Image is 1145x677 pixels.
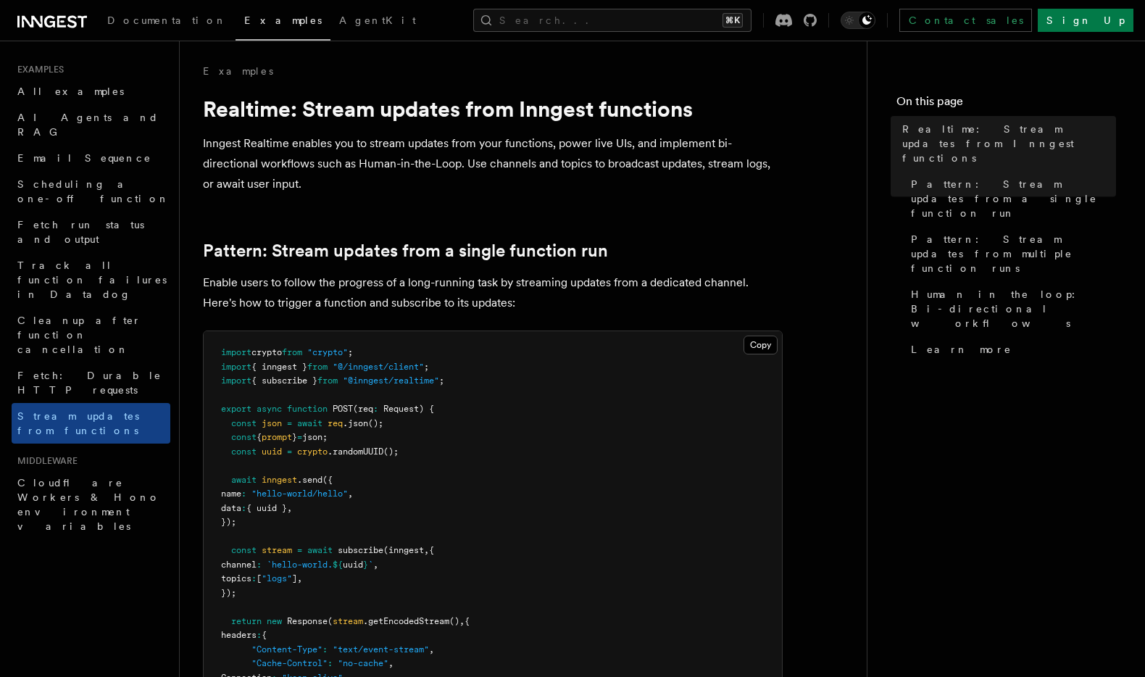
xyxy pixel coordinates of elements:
[328,418,343,428] span: req
[297,418,322,428] span: await
[841,12,875,29] button: Toggle dark mode
[221,573,251,583] span: topics
[241,503,246,513] span: :
[297,545,302,555] span: =
[297,573,302,583] span: ,
[12,455,78,467] span: Middleware
[262,630,267,640] span: {
[1038,9,1133,32] a: Sign Up
[221,489,241,499] span: name
[257,630,262,640] span: :
[262,447,282,457] span: uuid
[388,658,394,668] span: ,
[343,560,363,570] span: uuid
[203,64,273,78] a: Examples
[231,475,257,485] span: await
[203,133,783,194] p: Inngest Realtime enables you to stream updates from your functions, power live UIs, and implement...
[262,432,292,442] span: prompt
[251,362,307,372] span: { inngest }
[343,418,368,428] span: .json
[221,517,236,527] span: });
[307,545,333,555] span: await
[282,347,302,357] span: from
[251,489,348,499] span: "hello-world/hello"
[307,347,348,357] span: "crypto"
[12,252,170,307] a: Track all function failures in Datadog
[241,489,246,499] span: :
[12,104,170,145] a: AI Agents and RAG
[17,315,141,355] span: Cleanup after function cancellation
[17,259,167,300] span: Track all function failures in Datadog
[244,14,322,26] span: Examples
[17,410,139,436] span: Stream updates from functions
[262,475,297,485] span: inngest
[902,122,1116,165] span: Realtime: Stream updates from Inngest functions
[221,347,251,357] span: import
[221,588,236,598] span: });
[203,273,783,313] p: Enable users to follow the progress of a long-running task by streaming updates from a dedicated ...
[373,560,378,570] span: ,
[17,370,162,396] span: Fetch: Durable HTTP requests
[267,560,333,570] span: `hello-world.
[333,362,424,372] span: "@/inngest/client"
[322,644,328,655] span: :
[287,616,328,626] span: Response
[333,616,363,626] span: stream
[262,545,292,555] span: stream
[348,489,353,499] span: ,
[292,573,297,583] span: ]
[287,418,292,428] span: =
[297,475,322,485] span: .send
[368,560,373,570] span: `
[292,432,297,442] span: }
[905,281,1116,336] a: Human in the loop: Bi-directional workflows
[333,404,353,414] span: POST
[251,658,328,668] span: "Cache-Control"
[429,644,434,655] span: ,
[267,616,282,626] span: new
[221,503,241,513] span: data
[383,404,419,414] span: Request
[231,545,257,555] span: const
[899,9,1032,32] a: Contact sales
[251,644,322,655] span: "Content-Type"
[221,560,257,570] span: channel
[322,475,333,485] span: ({
[330,4,425,39] a: AgentKit
[723,13,743,28] kbd: ⌘K
[424,545,429,555] span: ,
[12,403,170,444] a: Stream updates from functions
[17,178,170,204] span: Scheduling a one-off function
[257,573,262,583] span: [
[262,573,292,583] span: "logs"
[911,342,1012,357] span: Learn more
[338,658,388,668] span: "no-cache"
[363,560,368,570] span: }
[383,447,399,457] span: ();
[262,418,282,428] span: json
[459,616,465,626] span: ,
[449,616,459,626] span: ()
[12,171,170,212] a: Scheduling a one-off function
[338,545,383,555] span: subscribe
[302,432,328,442] span: json;
[251,347,282,357] span: crypto
[257,404,282,414] span: async
[257,560,262,570] span: :
[439,375,444,386] span: ;
[287,447,292,457] span: =
[343,375,439,386] span: "@inngest/realtime"
[297,432,302,442] span: =
[307,362,328,372] span: from
[905,226,1116,281] a: Pattern: Stream updates from multiple function runs
[251,573,257,583] span: :
[221,404,251,414] span: export
[905,171,1116,226] a: Pattern: Stream updates from a single function run
[17,219,144,245] span: Fetch run status and output
[328,447,383,457] span: .randomUUID
[287,404,328,414] span: function
[297,447,328,457] span: crypto
[203,96,783,122] h1: Realtime: Stream updates from Inngest functions
[221,362,251,372] span: import
[12,212,170,252] a: Fetch run status and output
